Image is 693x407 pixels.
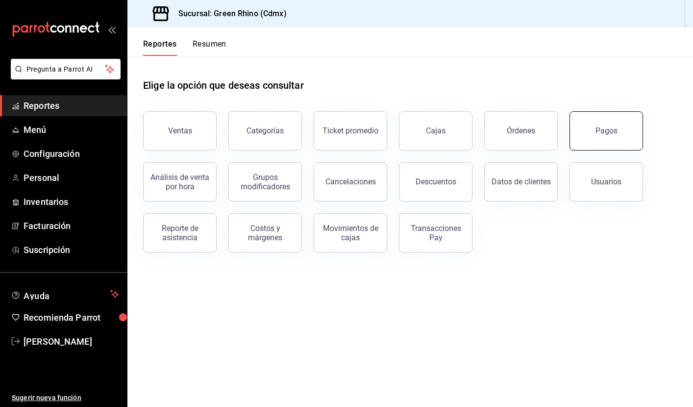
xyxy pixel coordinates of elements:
[171,8,287,20] h3: Sucursal: Green Rhino (Cdmx)
[399,111,472,151] button: Cajas
[405,224,466,242] div: Transacciones Pay
[325,177,376,186] div: Cancelaciones
[108,25,116,33] button: open_drawer_menu
[322,126,378,135] div: Ticket promedio
[149,224,210,242] div: Reporte de asistencia
[484,111,558,151] button: Órdenes
[11,59,121,79] button: Pregunta a Parrot AI
[24,123,119,136] span: Menú
[569,162,643,202] button: Usuarios
[314,111,387,151] button: Ticket promedio
[314,213,387,253] button: Movimientos de cajas
[595,126,618,135] div: Pagos
[228,162,302,202] button: Grupos modificadores
[7,71,121,81] a: Pregunta a Parrot AI
[143,78,304,93] h1: Elige la opción que deseas consultar
[569,111,643,151] button: Pagos
[12,393,119,403] span: Sugerir nueva función
[24,171,119,184] span: Personal
[416,177,456,186] div: Descuentos
[24,243,119,256] span: Suscripción
[228,213,302,253] button: Costos y márgenes
[314,162,387,202] button: Cancelaciones
[24,195,119,208] span: Inventarios
[492,177,551,186] div: Datos de clientes
[24,288,106,300] span: Ayuda
[507,126,535,135] div: Órdenes
[591,177,621,186] div: Usuarios
[320,224,381,242] div: Movimientos de cajas
[24,335,119,348] span: [PERSON_NAME]
[484,162,558,202] button: Datos de clientes
[143,39,226,56] div: navigation tabs
[149,173,210,191] div: Análisis de venta por hora
[24,147,119,160] span: Configuración
[193,39,226,56] button: Resumen
[247,126,284,135] div: Categorías
[228,111,302,151] button: Categorías
[235,173,296,191] div: Grupos modificadores
[399,213,472,253] button: Transacciones Pay
[26,64,105,75] span: Pregunta a Parrot AI
[143,39,177,56] button: Reportes
[24,311,119,324] span: Recomienda Parrot
[426,126,445,135] div: Cajas
[24,219,119,232] span: Facturación
[143,111,217,151] button: Ventas
[168,126,192,135] div: Ventas
[24,99,119,112] span: Reportes
[399,162,472,202] button: Descuentos
[143,213,217,253] button: Reporte de asistencia
[235,224,296,242] div: Costos y márgenes
[143,162,217,202] button: Análisis de venta por hora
